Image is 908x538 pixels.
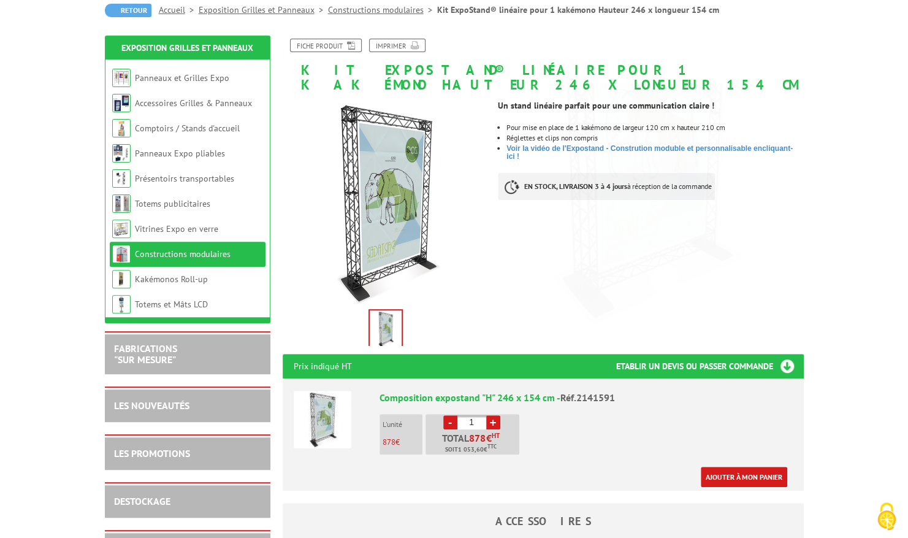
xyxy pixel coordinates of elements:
a: + [486,415,500,429]
img: Comptoirs / Stands d'accueil [112,119,131,137]
a: Ajouter à mon panier [701,467,787,487]
a: Exposition Grilles et Panneaux [121,42,253,53]
a: Kakémonos Roll-up [135,274,208,285]
a: Constructions modulaires [328,4,437,15]
img: Kakémonos Roll-up [112,270,131,288]
img: Panneaux et Grilles Expo [112,69,131,87]
p: € [383,438,422,447]
img: Totems publicitaires [112,194,131,213]
a: LES NOUVEAUTÉS [114,399,189,412]
a: - [443,415,457,429]
img: Cookies (fenêtre modale) [871,501,902,532]
a: Accueil [159,4,199,15]
a: Panneaux Expo pliables [135,148,225,159]
p: Prix indiqué HT [294,354,352,379]
a: Panneaux et Grilles Expo [135,72,229,83]
a: Comptoirs / Stands d'accueil [135,123,240,134]
img: Panneaux Expo pliables [112,144,131,163]
a: DESTOCKAGE [114,495,170,507]
a: Totems publicitaires [135,198,210,209]
a: Retour [105,4,151,17]
a: Vitrines Expo en verre [135,223,218,234]
a: Accessoires Grilles & Panneaux [135,98,252,109]
p: L'unité [383,420,422,429]
a: LES PROMOTIONS [114,447,190,459]
img: Constructions modulaires [112,245,131,263]
span: Réf.2141591 [560,391,615,404]
img: Présentoirs transportables [112,169,131,188]
a: Présentoirs transportables [135,173,234,184]
div: Composition expostand "H" 246 x 154 cm - [380,391,793,405]
h1: Kit ExpoStand® linéaire pour 1 kakémono Hauteur 246 x longueur 154 cm [273,39,813,92]
sup: TTC [487,443,497,450]
span: 878 [469,433,486,443]
a: Totems et Mâts LCD [135,299,208,310]
h4: ACCESSOIRES [283,515,804,528]
img: Totems et Mâts LCD [112,295,131,313]
a: Exposition Grilles et Panneaux [199,4,328,15]
button: Cookies (fenêtre modale) [865,496,908,538]
a: Imprimer [369,39,425,52]
a: Constructions modulaires [135,248,231,259]
sup: HT [492,431,500,440]
a: FABRICATIONS"Sur Mesure" [114,342,177,366]
img: Composition expostand [294,391,351,448]
span: 1 053,60 [458,445,484,455]
span: € [486,433,492,443]
span: Soit € [445,445,497,455]
p: Total [429,433,519,455]
img: expostand_2141591.jpg [370,310,402,348]
h3: Etablir un devis ou passer commande [616,354,804,379]
li: Kit ExpoStand® linéaire pour 1 kakémono Hauteur 246 x longueur 154 cm [437,4,719,16]
a: Fiche produit [290,39,362,52]
img: Accessoires Grilles & Panneaux [112,94,131,112]
span: 878 [383,437,395,447]
img: expostand_2141591.jpg [283,98,489,305]
img: Vitrines Expo en verre [112,220,131,238]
